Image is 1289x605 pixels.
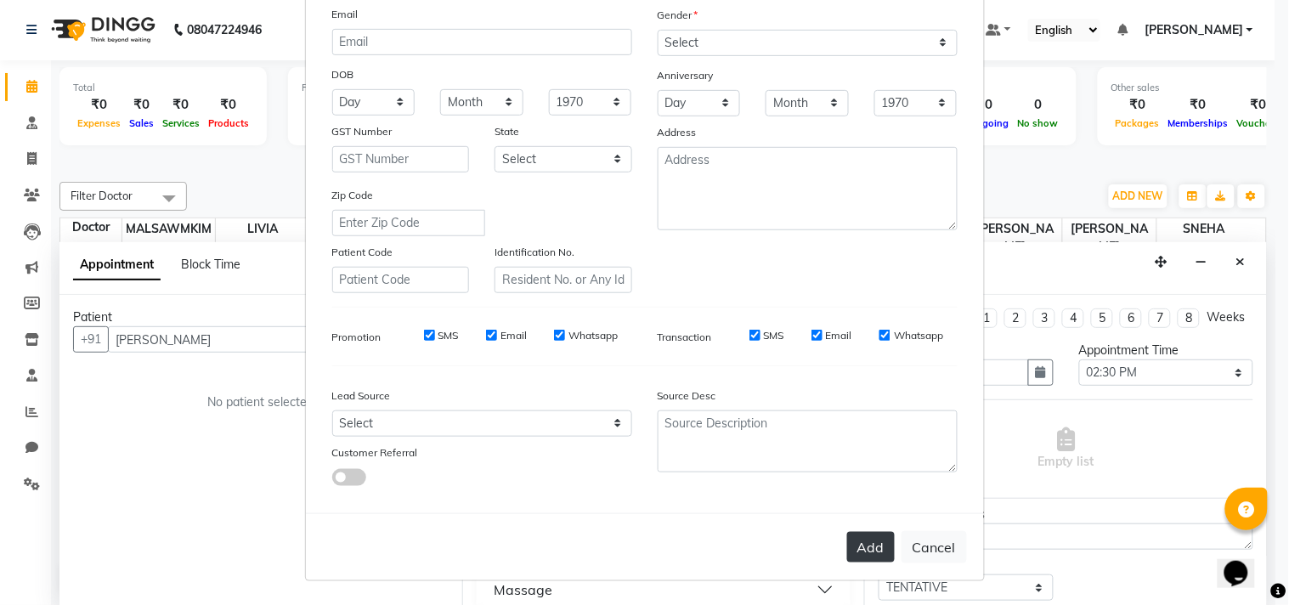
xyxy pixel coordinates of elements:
input: Email [332,29,632,55]
label: Whatsapp [894,328,943,343]
input: Enter Zip Code [332,210,485,236]
input: Resident No. or Any Id [495,267,632,293]
button: Cancel [902,531,967,563]
label: Address [658,125,697,140]
input: Patient Code [332,267,470,293]
label: Customer Referral [332,445,418,461]
label: Whatsapp [568,328,618,343]
label: Promotion [332,330,382,345]
label: State [495,124,519,139]
label: Patient Code [332,245,393,260]
label: Lead Source [332,388,391,404]
label: Zip Code [332,188,374,203]
label: SMS [438,328,459,343]
label: Transaction [658,330,712,345]
label: Source Desc [658,388,716,404]
label: Identification No. [495,245,574,260]
label: Email [826,328,852,343]
label: Email [332,7,359,22]
label: DOB [332,67,354,82]
label: SMS [764,328,784,343]
label: Email [500,328,527,343]
button: Add [847,532,895,563]
input: GST Number [332,146,470,172]
label: Anniversary [658,68,714,83]
label: GST Number [332,124,393,139]
label: Gender [658,8,698,23]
